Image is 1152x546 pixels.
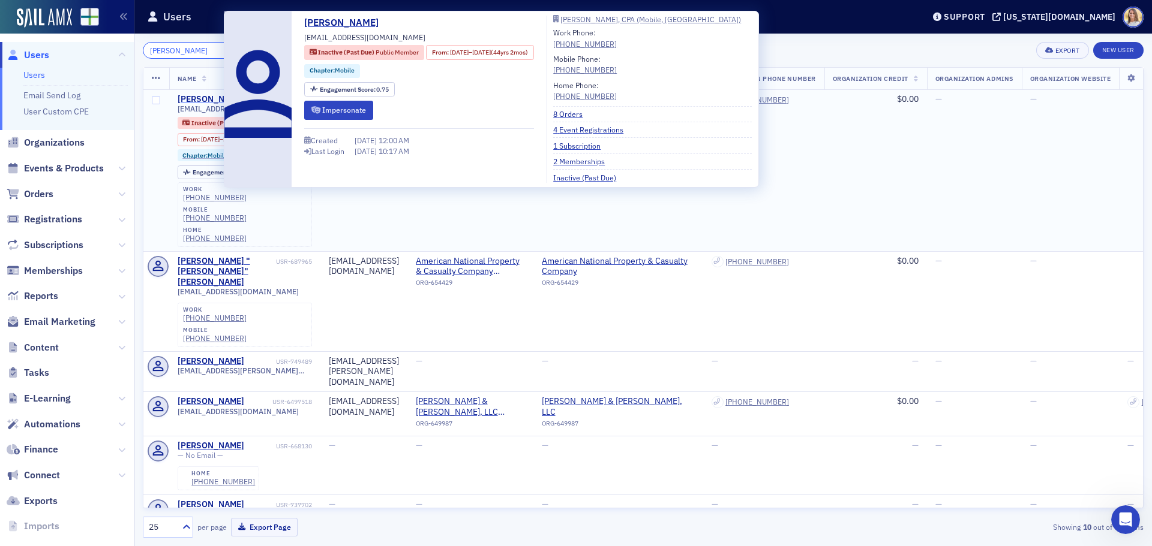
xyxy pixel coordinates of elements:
img: Aidan avatar [22,49,36,64]
button: Impersonate [304,101,373,119]
div: Showing out of items [818,521,1144,532]
span: — [329,440,335,451]
span: Great! [43,87,70,96]
span: Yay! 🎉 [43,264,73,274]
div: [EMAIL_ADDRESS][PERSON_NAME][DOMAIN_NAME] [329,356,399,388]
span: — [935,355,942,366]
div: From: 1981-05-04 00:00:00 [178,133,285,146]
span: I was just double checking and everything looks correct! [43,309,280,318]
label: per page [197,521,227,532]
a: [PERSON_NAME] & [PERSON_NAME], LLC [542,396,695,417]
span: — [935,255,942,266]
span: — [712,355,718,366]
div: From: 1981-05-04 00:00:00 [426,45,533,60]
div: [PHONE_NUMBER] [183,313,247,322]
a: [PHONE_NUMBER] [725,397,789,406]
a: View Homepage [72,8,99,28]
span: — [416,440,422,451]
img: Profile image for Aidan [14,308,38,332]
a: [PHONE_NUMBER] [183,334,247,343]
span: Orders [24,188,53,201]
span: Home [28,404,52,412]
span: [EMAIL_ADDRESS][PERSON_NAME][DOMAIN_NAME] [178,366,312,375]
a: [PERSON_NAME] [178,499,244,510]
button: [US_STATE][DOMAIN_NAME] [992,13,1120,21]
div: 0.75 [193,169,262,176]
span: Exports [24,494,58,508]
span: — No Email — [178,451,223,460]
div: ORG-654429 [416,279,525,291]
span: Users [24,49,49,62]
span: Public Member [376,48,419,56]
a: [PHONE_NUMBER] [191,477,255,486]
button: Help [160,374,240,422]
span: Lindsey & Waldo, LLC [542,396,695,417]
div: Engagement Score: 0.75 [304,82,395,97]
div: Support [944,11,985,22]
div: ORG-649987 [542,420,695,432]
a: [PERSON_NAME] [304,16,388,30]
a: [PHONE_NUMBER] [183,213,247,222]
a: American National Property & Casualty Company ([GEOGRAPHIC_DATA], [GEOGRAPHIC_DATA]) [416,256,525,277]
a: [PHONE_NUMBER] [725,257,789,266]
span: Engagement Score : [193,168,250,176]
a: Chapter:Mobile [310,66,355,76]
span: Organization Credit [833,74,908,83]
img: Profile image for Aidan [14,86,38,110]
div: [PHONE_NUMBER] [553,64,617,75]
a: Finance [7,443,58,456]
span: Registrations [24,213,82,226]
img: Profile image for Luke [14,264,38,288]
div: Created [311,137,338,144]
span: [EMAIL_ADDRESS][DOMAIN_NAME] [178,104,299,113]
span: Inactive (Past Due) [318,48,376,56]
a: Connect [7,469,60,482]
div: 25 [149,521,175,533]
a: 1 Subscription [553,140,610,151]
div: USR-749489 [246,358,312,366]
div: • [DATE] [76,54,110,67]
span: $0.00 [897,396,919,406]
a: Tasks [7,366,49,379]
div: home [183,227,247,234]
div: [PERSON_NAME] [178,396,244,407]
a: Email Send Log [23,90,80,101]
span: [EMAIL_ADDRESS][DOMAIN_NAME] [304,32,425,43]
a: Email Marketing [7,315,95,328]
button: Send us a message [55,337,185,361]
div: • [DATE] [115,364,148,377]
span: Organizations [24,136,85,149]
span: Chapter : [182,151,208,159]
span: [DATE] [355,135,379,145]
a: Users [23,70,45,80]
a: [PERSON_NAME] & [PERSON_NAME], LLC (Mobile, [GEOGRAPHIC_DATA]) [416,396,525,417]
span: Memberships [24,264,83,277]
span: Name [178,74,197,83]
div: – (44yrs 2mos) [450,48,528,58]
span: — [542,355,548,366]
span: Imports [24,520,59,533]
div: [PERSON_NAME] [43,276,112,288]
a: Automations [7,418,80,431]
div: USR-737702 [246,501,312,509]
div: • [DATE] [115,231,148,244]
span: — [935,440,942,451]
a: Imports [7,520,59,533]
span: E-Learning [24,392,71,405]
a: [PERSON_NAME] [178,356,244,367]
a: E-Learning [7,392,71,405]
span: Events & Products [24,162,104,175]
span: Inactive (Past Due) [191,119,249,127]
span: Finance [24,443,58,456]
span: Yes, I came across some others. I think we need to refund these that were only refunded half. I g... [43,176,992,185]
a: Inactive (Past Due) [553,172,625,183]
span: Automations [24,418,80,431]
div: [PERSON_NAME] [43,143,112,155]
div: Inactive (Past Due): Inactive (Past Due): Public Member [178,117,298,129]
div: work [183,186,247,193]
span: — [416,499,422,509]
a: [PERSON_NAME] [178,441,244,451]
